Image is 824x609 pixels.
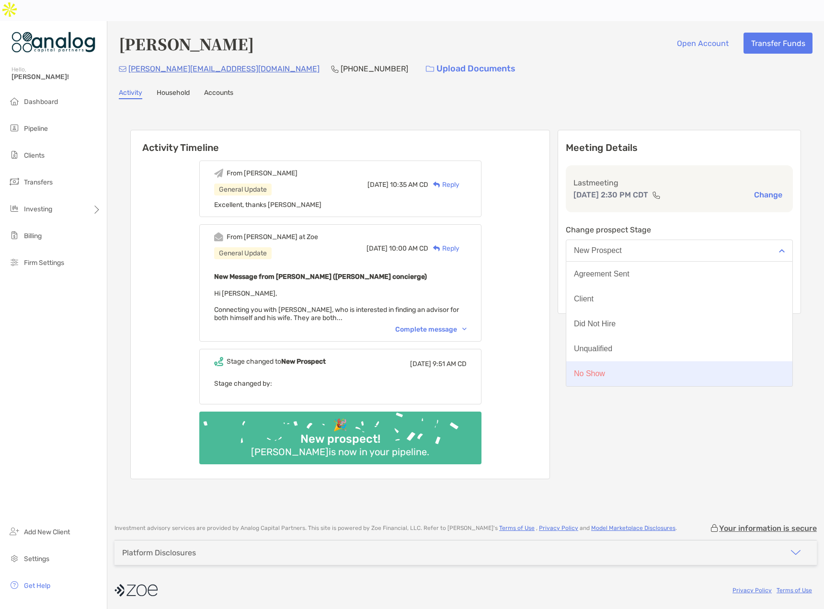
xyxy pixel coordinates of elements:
[566,224,793,236] p: Change prospect Stage
[331,65,339,73] img: Phone Icon
[297,432,384,446] div: New prospect!
[281,357,326,366] b: New Prospect
[9,95,20,107] img: dashboard icon
[128,63,320,75] p: [PERSON_NAME][EMAIL_ADDRESS][DOMAIN_NAME]
[131,130,549,153] h6: Activity Timeline
[24,151,45,160] span: Clients
[24,582,50,590] span: Get Help
[390,181,428,189] span: 10:35 AM CD
[214,378,467,390] p: Stage changed by:
[566,311,792,336] button: Did Not Hire
[366,244,388,253] span: [DATE]
[433,245,440,252] img: Reply icon
[433,360,467,368] span: 9:51 AM CD
[214,232,223,241] img: Event icon
[410,360,431,368] span: [DATE]
[574,345,612,353] div: Unqualified
[420,58,522,79] a: Upload Documents
[24,205,52,213] span: Investing
[751,190,785,200] button: Change
[574,295,594,303] div: Client
[227,357,326,366] div: Stage changed to
[744,33,813,54] button: Transfer Funds
[777,587,812,594] a: Terms of Use
[227,233,318,241] div: From [PERSON_NAME] at Zoe
[566,361,792,386] button: No Show
[24,125,48,133] span: Pipeline
[157,89,190,99] a: Household
[24,555,49,563] span: Settings
[426,66,434,72] img: button icon
[566,287,792,311] button: Client
[199,412,481,456] img: Confetti
[214,357,223,366] img: Event icon
[433,182,440,188] img: Reply icon
[9,230,20,241] img: billing icon
[9,526,20,537] img: add_new_client icon
[652,191,661,199] img: communication type
[24,259,64,267] span: Firm Settings
[114,525,677,532] p: Investment advisory services are provided by Analog Capital Partners . This site is powered by Zo...
[24,178,53,186] span: Transfers
[24,232,42,240] span: Billing
[214,247,272,259] div: General Update
[9,149,20,161] img: clients icon
[428,180,459,190] div: Reply
[214,184,272,195] div: General Update
[24,98,58,106] span: Dashboard
[779,249,785,253] img: Open dropdown arrow
[591,525,675,531] a: Model Marketplace Disclosures
[119,89,142,99] a: Activity
[566,336,792,361] button: Unqualified
[428,243,459,253] div: Reply
[573,189,648,201] p: [DATE] 2:30 PM CDT
[462,328,467,331] img: Chevron icon
[574,246,622,255] div: New Prospect
[566,240,793,262] button: New Prospect
[9,176,20,187] img: transfers icon
[329,418,351,432] div: 🎉
[732,587,772,594] a: Privacy Policy
[227,169,298,177] div: From [PERSON_NAME]
[9,256,20,268] img: firm-settings icon
[9,552,20,564] img: settings icon
[9,579,20,591] img: get-help icon
[9,203,20,214] img: investing icon
[214,169,223,178] img: Event icon
[574,369,605,378] div: No Show
[790,547,801,558] img: icon arrow
[114,580,158,601] img: company logo
[341,63,408,75] p: [PHONE_NUMBER]
[539,525,578,531] a: Privacy Policy
[719,524,817,533] p: Your information is secure
[119,66,126,72] img: Email Icon
[566,262,792,287] button: Agreement Sent
[122,548,196,557] div: Platform Disclosures
[204,89,233,99] a: Accounts
[214,273,427,281] b: New Message from [PERSON_NAME] ([PERSON_NAME] concierge)
[574,270,629,278] div: Agreement Sent
[11,73,101,81] span: [PERSON_NAME]!
[389,244,428,253] span: 10:00 AM CD
[24,528,70,536] span: Add New Client
[573,177,785,189] p: Last meeting
[566,142,793,154] p: Meeting Details
[9,122,20,134] img: pipeline icon
[214,289,459,322] span: Hi [PERSON_NAME], Connecting you with [PERSON_NAME], who is interested in finding an advisor for ...
[367,181,389,189] span: [DATE]
[247,446,433,458] div: [PERSON_NAME] is now in your pipeline.
[214,201,321,209] span: Excellent, thanks [PERSON_NAME]
[11,25,95,59] img: Zoe Logo
[574,320,616,328] div: Did Not Hire
[499,525,535,531] a: Terms of Use
[119,33,254,55] h4: [PERSON_NAME]
[669,33,736,54] button: Open Account
[395,325,467,333] div: Complete message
